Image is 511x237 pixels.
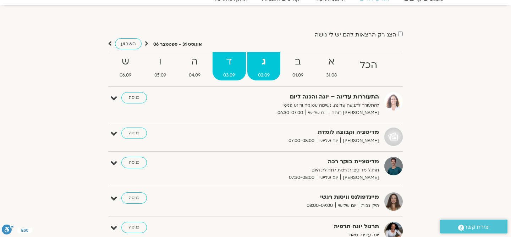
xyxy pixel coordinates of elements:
strong: ג [247,54,280,70]
span: 02.09 [247,72,280,79]
span: השבוע [121,40,136,47]
span: יום שלישי [306,109,329,117]
strong: מדיטציה וקבוצה לומדת [205,128,379,137]
span: [PERSON_NAME] [340,174,379,181]
a: כניסה [121,222,147,233]
span: [PERSON_NAME] [340,137,379,145]
a: ב01.09 [282,52,314,80]
a: ש06.09 [109,52,142,80]
span: יום שלישי [317,174,340,181]
span: 05.09 [143,72,176,79]
strong: מיינדפולנס וויסות רגשי [205,192,379,202]
span: 03.09 [213,72,246,79]
span: 07:30-08:00 [286,174,317,181]
p: אוגוסט 31 - ספטמבר 06 [153,41,202,48]
a: כניסה [121,192,147,204]
strong: תרגול יוגה תרפיה [205,222,379,231]
strong: הכל [349,57,388,73]
a: ה04.09 [178,52,211,80]
a: יצירת קשר [440,220,507,233]
a: א31.08 [315,52,347,80]
span: 06.09 [109,72,142,79]
a: השבוע [115,38,142,49]
strong: ב [282,54,314,70]
strong: מדיטציית בוקר רכה [205,157,379,167]
span: יצירת קשר [464,222,490,232]
strong: א [315,54,347,70]
span: 04.09 [178,72,211,79]
label: הצג רק הרצאות להם יש לי גישה [315,32,396,38]
span: יום שלישי [335,202,359,209]
a: כניסה [121,128,147,139]
a: ג02.09 [247,52,280,80]
strong: ש [109,54,142,70]
span: 07:00-08:00 [286,137,317,145]
p: תרגול מדיטציות רכות לתחילת היום [205,167,379,174]
span: 31.08 [315,72,347,79]
strong: ה [178,54,211,70]
span: 01.09 [282,72,314,79]
a: הכל [349,52,388,80]
a: כניסה [121,157,147,168]
strong: ד [213,54,246,70]
a: ד03.09 [213,52,246,80]
strong: התעוררות עדינה – יוגה והכנה ליום [205,92,379,102]
a: ו05.09 [143,52,176,80]
p: להתעורר לתנועה עדינה, נשימה עמוקה ורוגע פנימי [205,102,379,109]
span: 06:30-07:00 [275,109,306,117]
span: הילן נבות [359,202,379,209]
span: יום שלישי [317,137,340,145]
a: כניסה [121,92,147,103]
strong: ו [143,54,176,70]
span: [PERSON_NAME] רוחם [329,109,379,117]
span: 08:00-09:00 [304,202,335,209]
